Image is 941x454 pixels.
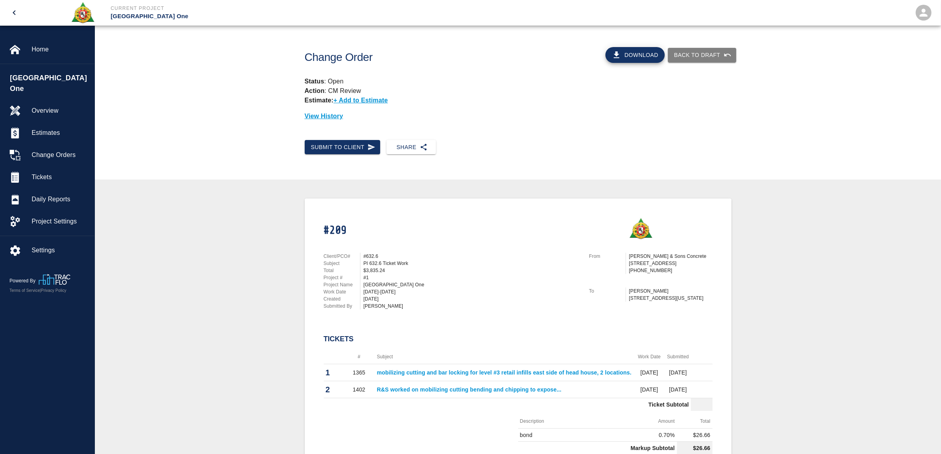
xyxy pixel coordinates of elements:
[364,295,580,303] div: [DATE]
[10,73,91,94] span: [GEOGRAPHIC_DATA] One
[589,253,626,260] p: From
[324,288,360,295] p: Work Date
[665,350,691,364] th: Submitted
[343,350,375,364] th: #
[691,398,750,411] td: $3,808.58
[518,429,598,442] td: bond
[40,288,41,293] span: |
[589,288,626,295] p: To
[326,384,341,395] p: 2
[634,364,665,381] td: [DATE]
[364,267,580,274] div: $3,835.24
[677,429,713,442] td: $26.66
[41,288,66,293] a: Privacy Policy
[324,253,360,260] p: Client/PCO#
[677,414,713,429] th: Total
[364,274,580,281] div: #1
[324,274,360,281] p: Project #
[324,267,360,274] p: Total
[32,150,88,160] span: Change Orders
[629,218,653,240] img: Roger & Sons Concrete
[326,367,341,378] p: 1
[598,429,677,442] td: 0.70%
[634,350,665,364] th: Work Date
[629,288,713,295] p: [PERSON_NAME]
[324,224,347,237] h1: #209
[364,281,580,288] div: [GEOGRAPHIC_DATA] One
[32,217,88,226] span: Project Settings
[32,128,88,138] span: Estimates
[343,364,375,381] td: 1365
[629,295,713,302] p: [STREET_ADDRESS][US_STATE]
[305,86,732,96] p: : CM Review
[324,335,713,344] h2: Tickets
[518,414,598,429] th: Description
[324,281,360,288] p: Project Name
[629,260,713,267] p: [STREET_ADDRESS]
[111,5,513,12] p: Current Project
[629,253,713,260] p: [PERSON_NAME] & Sons Concrete
[32,106,88,115] span: Overview
[691,381,750,398] td: $3,028.81
[377,386,562,393] a: R&S worked on mobilizing cutting bending and chipping to expose...
[305,78,324,85] strong: Status
[32,172,88,182] span: Tickets
[305,140,381,155] button: Submit to Client
[305,51,551,64] h1: Change Order
[111,12,513,21] p: [GEOGRAPHIC_DATA] One
[32,45,88,54] span: Home
[901,416,941,454] iframe: Chat Widget
[305,77,732,86] p: : Open
[691,364,750,381] td: $779.77
[364,260,580,267] div: PI 632.6 Ticket Work
[305,112,732,121] p: View History
[377,369,632,376] a: mobilizing cutting and bar locking for level #3 retail infills east side of head house, 2 locations.
[71,2,95,24] img: Roger & Sons Concrete
[364,253,580,260] div: #632.6
[364,288,580,295] div: [DATE]-[DATE]
[375,350,634,364] th: Subject
[9,288,40,293] a: Terms of Service
[305,97,334,104] strong: Estimate:
[343,381,375,398] td: 1402
[691,350,750,364] th: Total
[305,87,325,94] strong: Action
[665,364,691,381] td: [DATE]
[629,267,713,274] p: [PHONE_NUMBER]
[324,295,360,303] p: Created
[665,381,691,398] td: [DATE]
[605,47,665,63] button: Download
[598,414,677,429] th: Amount
[9,277,39,284] p: Powered By
[324,260,360,267] p: Subject
[387,140,436,155] button: Share
[32,246,88,255] span: Settings
[32,195,88,204] span: Daily Reports
[5,3,24,22] button: open drawer
[364,303,580,310] div: [PERSON_NAME]
[634,381,665,398] td: [DATE]
[324,398,691,411] td: Ticket Subtotal
[334,97,388,104] p: + Add to Estimate
[324,303,360,310] p: Submitted By
[668,48,736,62] button: Back to Draft
[39,274,70,285] img: TracFlo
